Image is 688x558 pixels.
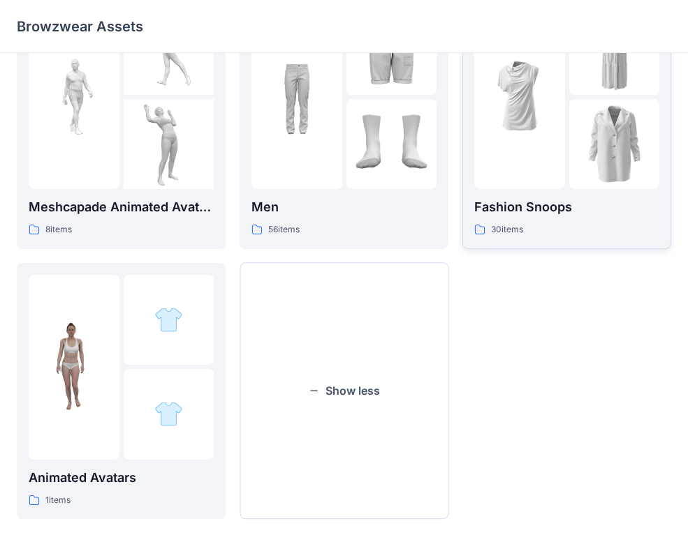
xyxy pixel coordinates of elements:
[124,99,214,190] img: folder 3
[154,306,183,334] img: folder 2
[45,223,72,237] p: 8 items
[17,17,143,36] p: Browzwear Assets
[474,197,659,217] p: Fashion Snoops
[29,197,214,217] p: Meshcapade Animated Avatars
[45,493,71,508] p: 1 items
[569,99,660,190] img: folder 3
[29,322,119,412] img: folder 1
[491,223,523,237] p: 30 items
[346,99,437,190] img: folder 3
[240,263,448,520] button: Show less
[29,468,214,488] p: Animated Avatars
[29,52,119,142] img: folder 1
[474,52,565,142] img: folder 1
[251,52,342,142] img: folder 1
[268,223,300,237] p: 56 items
[251,197,437,217] p: Men
[154,400,183,428] img: folder 3
[17,263,226,520] a: folder 1folder 2folder 3Animated Avatars1items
